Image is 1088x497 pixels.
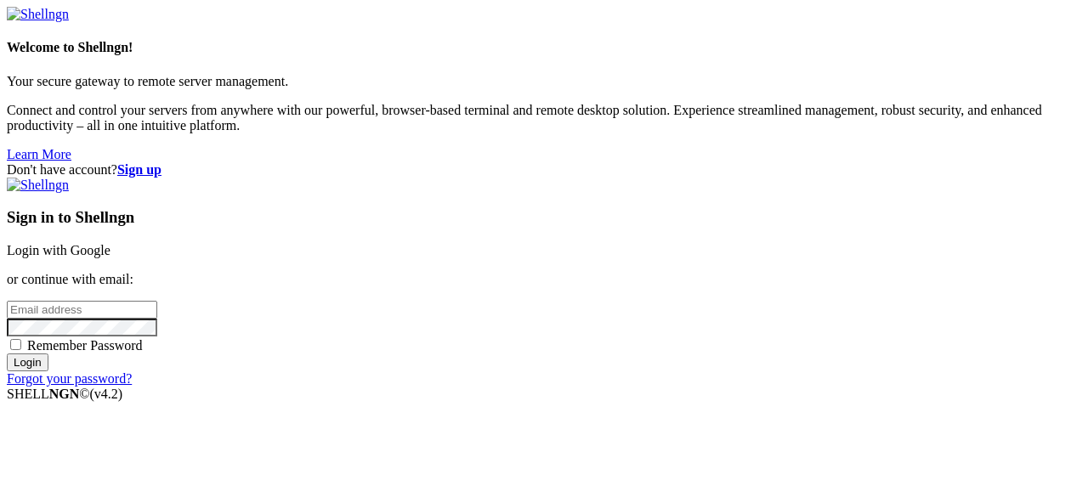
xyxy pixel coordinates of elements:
[7,371,132,386] a: Forgot your password?
[7,208,1081,227] h3: Sign in to Shellngn
[10,339,21,350] input: Remember Password
[7,7,69,22] img: Shellngn
[7,74,1081,89] p: Your secure gateway to remote server management.
[90,387,123,401] span: 4.2.0
[7,147,71,161] a: Learn More
[7,272,1081,287] p: or continue with email:
[7,243,110,257] a: Login with Google
[7,162,1081,178] div: Don't have account?
[27,338,143,353] span: Remember Password
[49,387,80,401] b: NGN
[117,162,161,177] a: Sign up
[7,301,157,319] input: Email address
[7,40,1081,55] h4: Welcome to Shellngn!
[7,178,69,193] img: Shellngn
[7,387,122,401] span: SHELL ©
[7,103,1081,133] p: Connect and control your servers from anywhere with our powerful, browser-based terminal and remo...
[7,353,48,371] input: Login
